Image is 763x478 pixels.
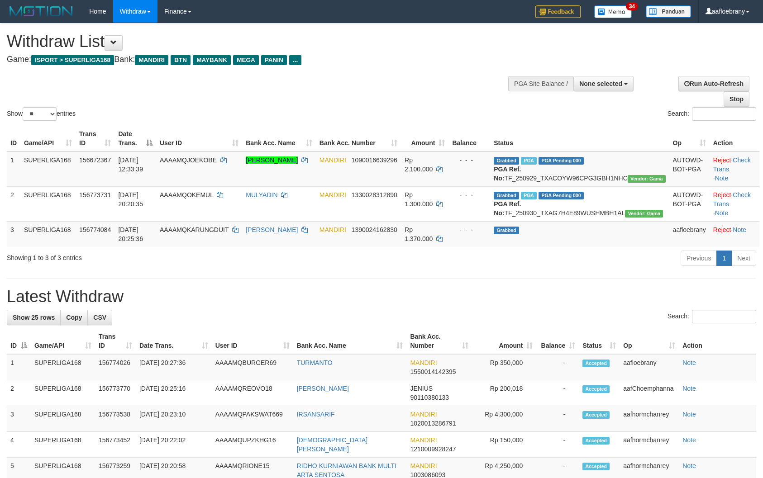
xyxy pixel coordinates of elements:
a: Copy [60,310,88,325]
th: Status: activate to sort column ascending [579,328,620,354]
label: Show entries [7,107,76,121]
th: Bank Acc. Name: activate to sort column ascending [242,126,316,151]
span: ISPORT > SUPERLIGA168 [31,55,114,65]
th: Bank Acc. Number: activate to sort column ascending [316,126,401,151]
td: 156773770 [95,380,136,406]
th: Status [490,126,669,151]
td: - [536,354,579,380]
th: Balance [448,126,490,151]
th: Bank Acc. Name: activate to sort column ascending [293,328,407,354]
a: Reject [713,226,731,233]
td: · [710,221,759,247]
a: Note [715,175,729,182]
span: PANIN [261,55,287,65]
input: Search: [692,310,756,323]
span: Show 25 rows [13,314,55,321]
span: Copy 1330028312890 to clipboard [352,191,397,199]
th: Bank Acc. Number: activate to sort column ascending [406,328,472,354]
span: Marked by aafsengchandara [521,157,537,165]
a: CSV [87,310,112,325]
td: aafhormchanrey [620,432,679,458]
select: Showentries [23,107,57,121]
span: Copy 1390024162830 to clipboard [352,226,397,233]
td: SUPERLIGA168 [20,151,76,187]
td: SUPERLIGA168 [20,221,76,247]
span: JENIUS [410,385,433,392]
span: MANDIRI [410,436,437,444]
td: AUTOWD-BOT-PGA [669,186,710,221]
td: TF_250930_TXAG7H4E89WUSHMBH1AL [490,186,669,221]
span: MANDIRI [135,55,168,65]
span: CSV [93,314,106,321]
a: Note [682,436,696,444]
button: None selected [573,76,634,91]
th: Date Trans.: activate to sort column ascending [136,328,212,354]
span: 156774084 [79,226,111,233]
th: User ID: activate to sort column ascending [156,126,242,151]
a: Note [682,359,696,366]
span: PGA Pending [539,157,584,165]
td: 3 [7,406,31,432]
td: aafhormchanrey [620,406,679,432]
span: PGA Pending [539,192,584,199]
td: Rp 150,000 [472,432,536,458]
td: 1 [7,151,20,187]
td: SUPERLIGA168 [20,186,76,221]
th: Balance: activate to sort column ascending [536,328,579,354]
a: Note [682,411,696,418]
span: Copy 1210009928247 to clipboard [410,445,456,453]
th: Action [710,126,759,151]
span: Copy [66,314,82,321]
span: None selected [579,80,622,87]
td: Rp 200,018 [472,380,536,406]
a: Check Trans [713,191,751,208]
td: SUPERLIGA168 [31,354,95,380]
td: 4 [7,432,31,458]
label: Search: [668,310,756,323]
span: MANDIRI [320,191,346,199]
span: MEGA [233,55,259,65]
td: [DATE] 20:23:10 [136,406,212,432]
a: Note [733,226,746,233]
input: Search: [692,107,756,121]
td: SUPERLIGA168 [31,380,95,406]
span: MANDIRI [320,156,346,164]
td: 156774026 [95,354,136,380]
a: Stop [724,91,749,107]
td: 156773538 [95,406,136,432]
td: Rp 350,000 [472,354,536,380]
td: SUPERLIGA168 [31,432,95,458]
h4: Game: Bank: [7,55,500,64]
td: 2 [7,380,31,406]
th: Game/API: activate to sort column ascending [31,328,95,354]
span: Copy 1020013286791 to clipboard [410,420,456,427]
a: Reject [713,156,731,164]
th: Game/API: activate to sort column ascending [20,126,76,151]
a: [DEMOGRAPHIC_DATA][PERSON_NAME] [297,436,368,453]
span: Accepted [582,360,610,367]
span: [DATE] 20:20:35 [118,191,143,208]
a: Note [715,209,729,217]
th: Trans ID: activate to sort column ascending [95,328,136,354]
a: Previous [681,251,717,266]
span: Accepted [582,463,610,470]
span: Marked by aafsengchandara [521,192,537,199]
span: Copy 90110380133 to clipboard [410,394,449,401]
span: 156672367 [79,156,111,164]
td: AAAAMQUPZKHG16 [212,432,293,458]
th: Trans ID: activate to sort column ascending [76,126,114,151]
td: aafloebrany [669,221,710,247]
img: panduan.png [646,5,691,18]
th: ID [7,126,20,151]
td: 156773452 [95,432,136,458]
span: BTN [171,55,191,65]
th: Op: activate to sort column ascending [669,126,710,151]
a: MULYADIN [246,191,277,199]
div: - - - [452,190,486,199]
span: Accepted [582,411,610,419]
span: AAAAMQJOEKOBE [160,156,217,164]
img: MOTION_logo.png [7,5,76,18]
span: Accepted [582,437,610,445]
span: MANDIRI [410,359,437,366]
td: - [536,432,579,458]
